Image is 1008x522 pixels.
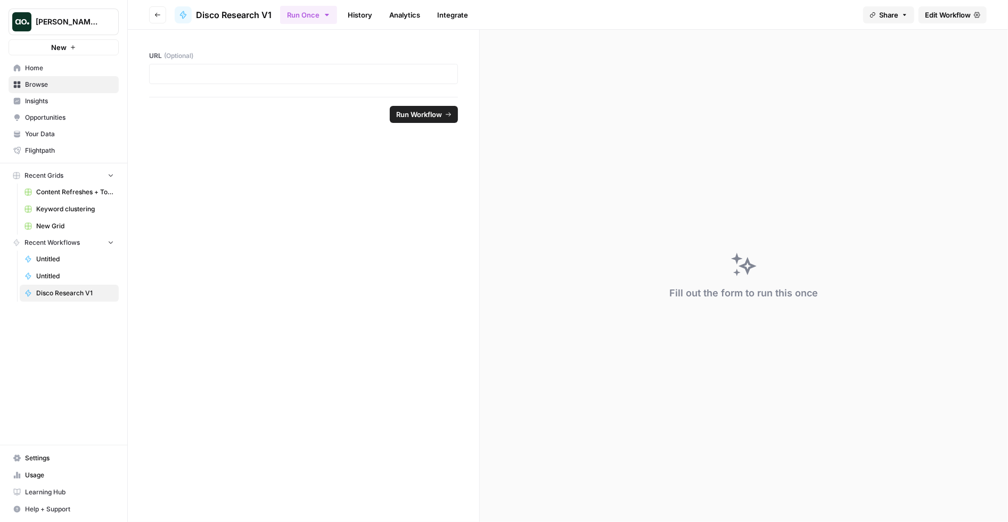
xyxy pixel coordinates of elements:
[879,10,898,20] span: Share
[36,16,100,27] span: [PERSON_NAME]'s Workspace
[9,484,119,501] a: Learning Hub
[25,146,114,155] span: Flightpath
[12,12,31,31] img: Nick's Workspace Logo
[175,6,272,23] a: Disco Research V1
[20,251,119,268] a: Untitled
[390,106,458,123] button: Run Workflow
[919,6,987,23] a: Edit Workflow
[9,142,119,159] a: Flightpath
[383,6,427,23] a: Analytics
[36,221,114,231] span: New Grid
[25,453,114,463] span: Settings
[9,39,119,55] button: New
[25,470,114,480] span: Usage
[25,504,114,514] span: Help + Support
[863,6,914,23] button: Share
[25,487,114,497] span: Learning Hub
[20,201,119,218] a: Keyword clustering
[25,80,114,89] span: Browse
[20,218,119,235] a: New Grid
[9,235,119,251] button: Recent Workflows
[25,96,114,106] span: Insights
[9,501,119,518] button: Help + Support
[280,6,337,24] button: Run Once
[196,9,272,21] span: Disco Research V1
[9,168,119,184] button: Recent Grids
[9,76,119,93] a: Browse
[9,60,119,77] a: Home
[9,450,119,467] a: Settings
[9,109,119,126] a: Opportunities
[20,184,119,201] a: Content Refreshes + Topical Authority
[25,63,114,73] span: Home
[9,93,119,110] a: Insights
[9,126,119,143] a: Your Data
[36,288,114,298] span: Disco Research V1
[20,285,119,302] a: Disco Research V1
[396,109,442,120] span: Run Workflow
[36,204,114,214] span: Keyword clustering
[341,6,379,23] a: History
[164,51,193,61] span: (Optional)
[36,271,114,281] span: Untitled
[9,9,119,35] button: Workspace: Nick's Workspace
[431,6,474,23] a: Integrate
[51,42,67,53] span: New
[149,51,458,61] label: URL
[24,238,80,247] span: Recent Workflows
[20,268,119,285] a: Untitled
[670,286,818,301] div: Fill out the form to run this once
[36,254,114,264] span: Untitled
[25,129,114,139] span: Your Data
[24,171,63,180] span: Recent Grids
[25,113,114,122] span: Opportunities
[36,187,114,197] span: Content Refreshes + Topical Authority
[925,10,971,20] span: Edit Workflow
[9,467,119,484] a: Usage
